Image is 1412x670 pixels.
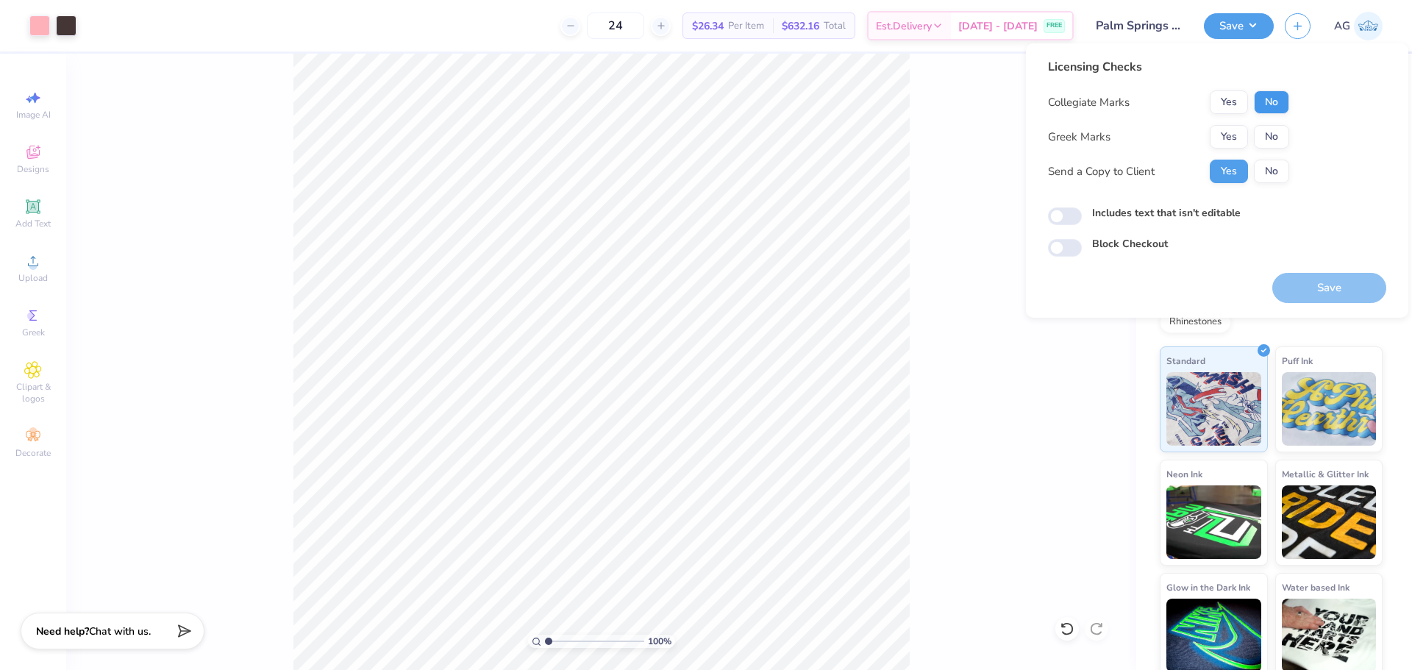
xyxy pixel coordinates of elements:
strong: Need help? [36,624,89,638]
div: Collegiate Marks [1048,94,1130,111]
span: Image AI [16,109,51,121]
span: Greek [22,327,45,338]
img: Metallic & Glitter Ink [1282,485,1377,559]
button: Yes [1210,125,1248,149]
span: Clipart & logos [7,381,59,405]
span: Upload [18,272,48,284]
span: Decorate [15,447,51,459]
span: [DATE] - [DATE] [958,18,1038,34]
span: Neon Ink [1166,466,1202,482]
span: Per Item [728,18,764,34]
div: Rhinestones [1160,311,1231,333]
label: Includes text that isn't editable [1092,205,1241,221]
img: Neon Ink [1166,485,1261,559]
span: 100 % [648,635,671,648]
img: Standard [1166,372,1261,446]
span: Add Text [15,218,51,229]
img: Aljosh Eyron Garcia [1354,12,1383,40]
span: Water based Ink [1282,580,1349,595]
label: Block Checkout [1092,236,1168,252]
span: Puff Ink [1282,353,1313,368]
span: FREE [1046,21,1062,31]
span: $26.34 [692,18,724,34]
input: Untitled Design [1085,11,1193,40]
button: Save [1204,13,1274,39]
span: Total [824,18,846,34]
input: – – [587,13,644,39]
span: Chat with us. [89,624,151,638]
a: AG [1334,12,1383,40]
span: Designs [17,163,49,175]
div: Send a Copy to Client [1048,163,1155,180]
div: Licensing Checks [1048,58,1289,76]
button: No [1254,125,1289,149]
span: Metallic & Glitter Ink [1282,466,1369,482]
span: AG [1334,18,1350,35]
span: Standard [1166,353,1205,368]
button: No [1254,90,1289,114]
img: Puff Ink [1282,372,1377,446]
button: Yes [1210,160,1248,183]
span: Est. Delivery [876,18,932,34]
button: No [1254,160,1289,183]
span: Glow in the Dark Ink [1166,580,1250,595]
button: Yes [1210,90,1248,114]
div: Greek Marks [1048,129,1110,146]
span: $632.16 [782,18,819,34]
